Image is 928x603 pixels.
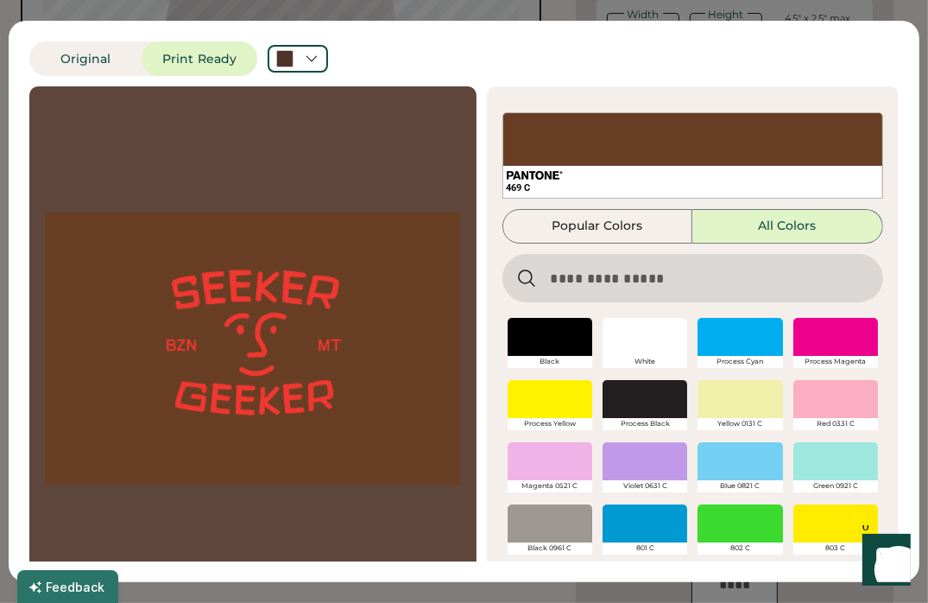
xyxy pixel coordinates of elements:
[793,356,878,368] div: Process Magenta
[142,41,257,76] button: Print Ready
[508,480,592,492] div: Magenta 0521 C
[793,418,878,430] div: Red 0331 C
[508,356,592,368] div: Black
[603,480,687,492] div: Violet 0631 C
[793,480,878,492] div: Green 0921 C
[507,181,880,194] div: 469 C
[698,543,782,555] div: 802 C
[698,480,782,492] div: Blue 0821 C
[603,543,687,555] div: 801 C
[507,171,563,180] img: 1024px-Pantone_logo.svg.png
[692,209,883,244] button: All Colors
[603,356,687,368] div: White
[698,356,782,368] div: Process Cyan
[508,418,592,430] div: Process Yellow
[846,525,920,600] iframe: Front Chat
[793,543,878,555] div: 803 C
[502,209,693,244] button: Popular Colors
[698,418,782,430] div: Yellow 0131 C
[508,543,592,555] div: Black 0961 C
[603,418,687,430] div: Process Black
[29,41,142,76] button: Original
